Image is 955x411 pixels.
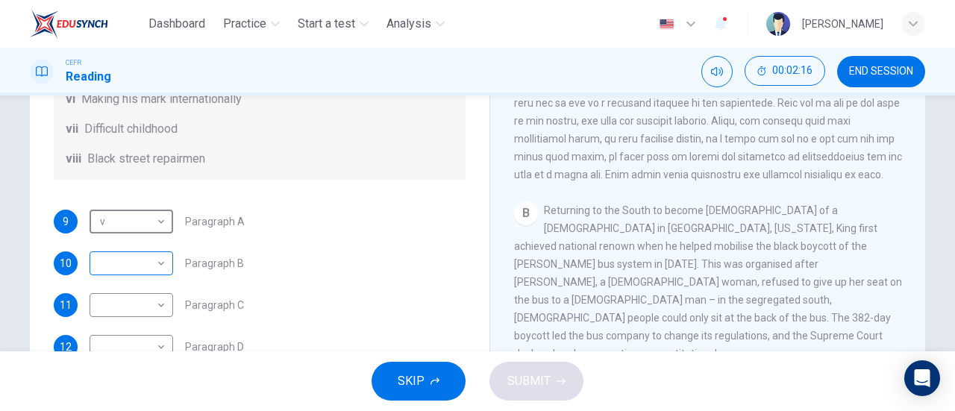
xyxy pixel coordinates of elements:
div: [PERSON_NAME] [802,15,883,33]
span: viii [66,150,81,168]
div: Mute [701,56,733,87]
div: B [514,201,538,225]
span: CEFR [66,57,81,68]
button: Practice [217,10,286,37]
span: Start a test [298,15,355,33]
span: Paragraph D [185,342,244,352]
span: Making his mark internationally [81,90,242,108]
span: 12 [60,342,72,352]
a: EduSynch logo [30,9,143,39]
span: 00:02:16 [772,65,812,77]
span: Difficult childhood [84,120,178,138]
button: Dashboard [143,10,211,37]
span: Dashboard [148,15,205,33]
span: Black street repairmen [87,150,205,168]
button: Start a test [292,10,375,37]
img: en [657,19,676,30]
span: Practice [223,15,266,33]
span: vi [66,90,75,108]
button: SKIP [372,362,466,401]
span: vii [66,120,78,138]
span: Paragraph C [185,300,244,310]
h1: Reading [66,68,111,86]
button: END SESSION [837,56,925,87]
button: 00:02:16 [745,56,825,86]
img: Profile picture [766,12,790,36]
div: Open Intercom Messenger [904,360,940,396]
span: END SESSION [849,66,913,78]
span: Paragraph A [185,216,245,227]
div: v [90,201,168,243]
span: Returning to the South to become [DEMOGRAPHIC_DATA] of a [DEMOGRAPHIC_DATA] in [GEOGRAPHIC_DATA],... [514,204,902,360]
span: Analysis [386,15,431,33]
span: SKIP [398,371,425,392]
span: 9 [63,216,69,227]
button: Analysis [381,10,451,37]
span: Paragraph B [185,258,244,269]
div: Hide [745,56,825,87]
span: 10 [60,258,72,269]
span: 11 [60,300,72,310]
img: EduSynch logo [30,9,108,39]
